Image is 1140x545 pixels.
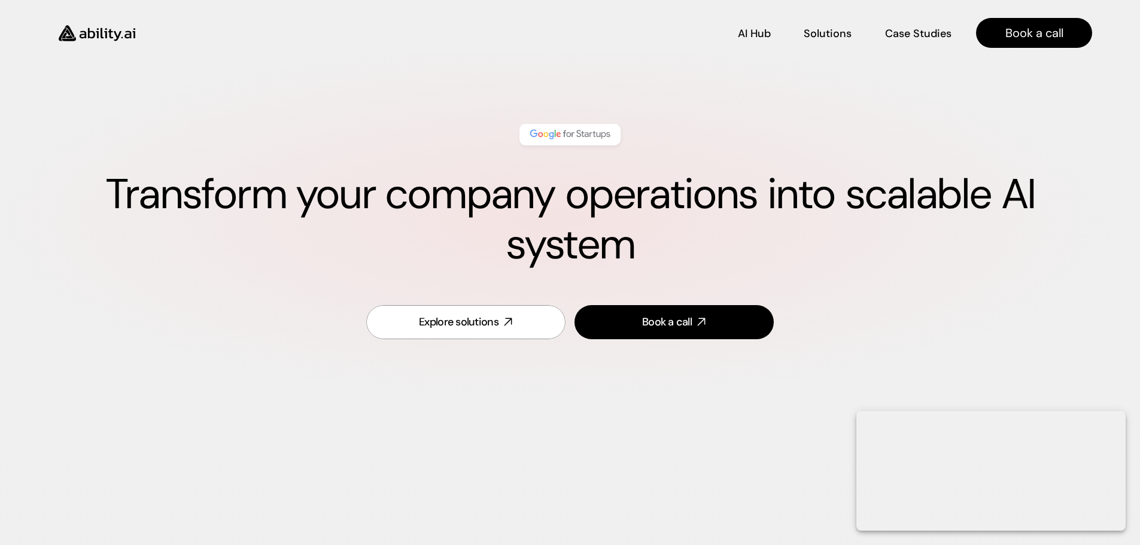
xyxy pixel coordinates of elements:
[152,18,1092,48] nav: Main navigation
[642,315,692,330] div: Book a call
[419,315,498,330] div: Explore solutions
[738,26,771,41] p: AI Hub
[976,18,1092,48] a: Book a call
[804,23,852,44] a: Solutions
[574,305,774,339] a: Book a call
[48,169,1092,270] h1: Transform your company operations into scalable AI system
[738,23,771,44] a: AI Hub
[884,23,952,44] a: Case Studies
[804,26,852,41] p: Solutions
[366,305,566,339] a: Explore solutions
[885,26,951,41] p: Case Studies
[1005,25,1063,41] p: Book a call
